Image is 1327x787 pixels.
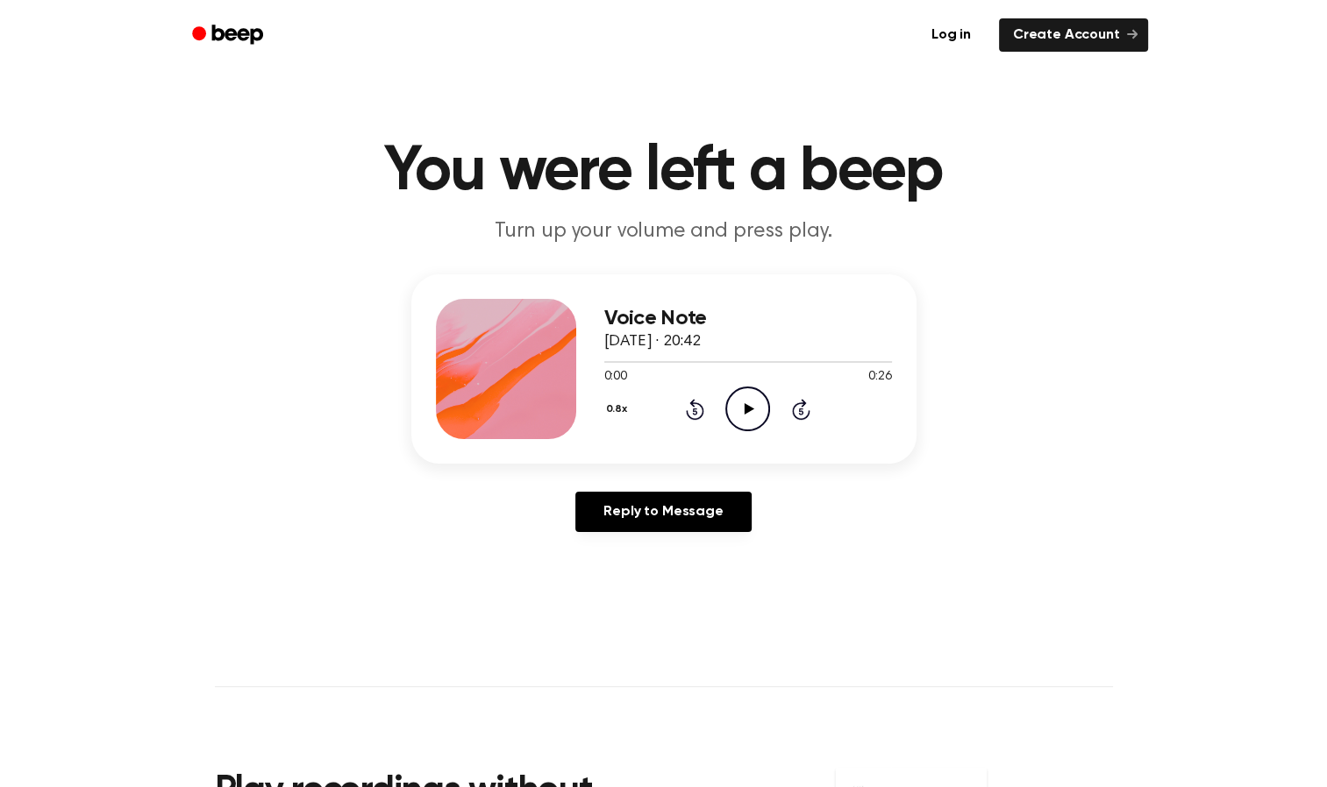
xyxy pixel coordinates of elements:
[604,394,634,424] button: 0.8x
[914,15,988,55] a: Log in
[180,18,279,53] a: Beep
[604,368,627,386] span: 0:00
[868,368,891,386] span: 0:26
[327,217,1001,246] p: Turn up your volume and press play.
[575,492,751,532] a: Reply to Message
[999,18,1148,52] a: Create Account
[604,334,701,350] span: [DATE] · 20:42
[215,140,1113,203] h1: You were left a beep
[604,307,892,330] h3: Voice Note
